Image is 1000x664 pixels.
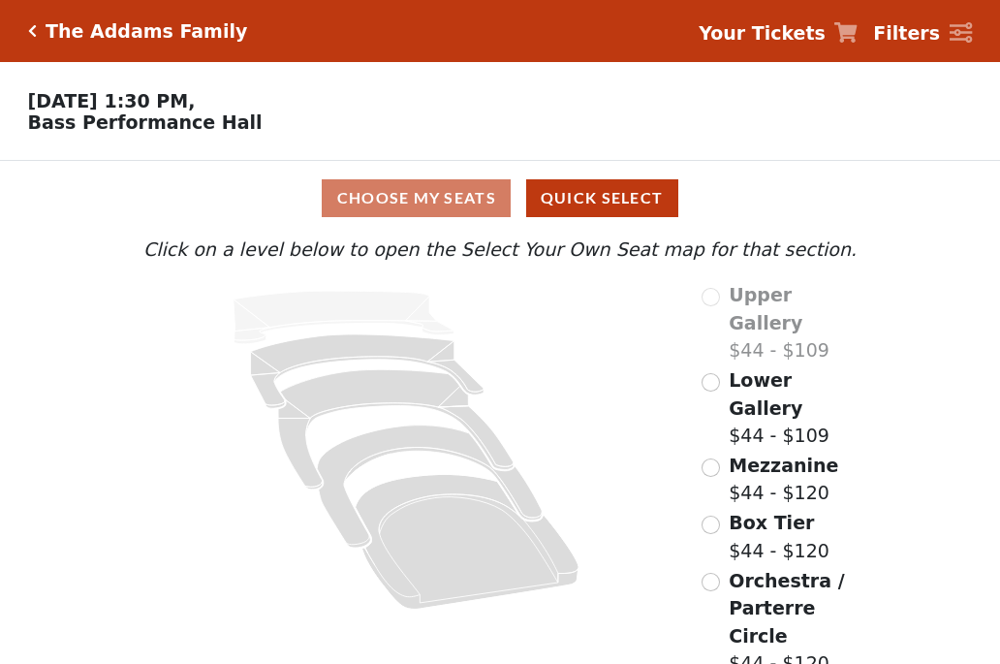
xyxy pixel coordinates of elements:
h5: The Addams Family [46,20,247,43]
label: $44 - $120 [729,452,838,507]
span: Upper Gallery [729,284,802,333]
strong: Filters [873,22,940,44]
span: Mezzanine [729,455,838,476]
a: Your Tickets [699,19,858,47]
p: Click on a level below to open the Select Your Own Seat map for that section. [139,236,861,264]
label: $44 - $109 [729,366,861,450]
span: Box Tier [729,512,814,533]
a: Filters [873,19,972,47]
span: Orchestra / Parterre Circle [729,570,844,647]
label: $44 - $120 [729,509,829,564]
label: $44 - $109 [729,281,861,364]
strong: Your Tickets [699,22,826,44]
path: Lower Gallery - Seats Available: 156 [251,334,484,408]
path: Orchestra / Parterre Circle - Seats Available: 153 [356,475,579,610]
a: Click here to go back to filters [28,24,37,38]
span: Lower Gallery [729,369,802,419]
button: Quick Select [526,179,678,217]
path: Upper Gallery - Seats Available: 0 [234,291,454,344]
